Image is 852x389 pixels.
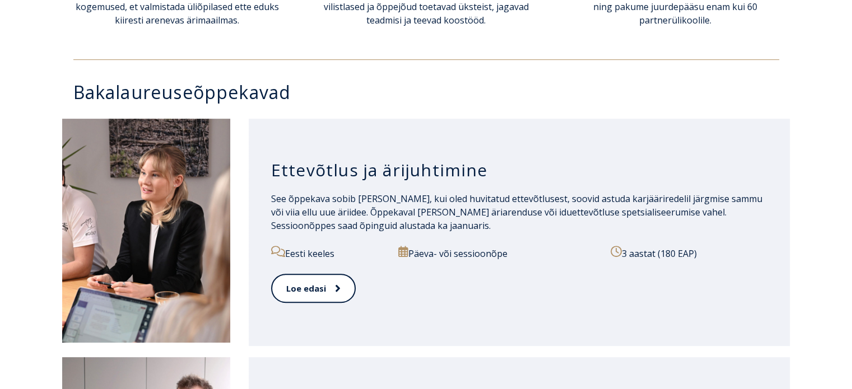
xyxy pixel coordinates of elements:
p: Eesti keeles [271,246,386,260]
img: Ettevõtlus ja ärijuhtimine [62,119,230,343]
span: See õppekava sobib [PERSON_NAME], kui oled huvitatud ettevõtlusest, soovid astuda karjääriredelil... [271,193,762,232]
h3: Ettevõtlus ja ärijuhtimine [271,160,768,181]
h3: Bakalaureuseõppekavad [73,82,790,102]
p: Päeva- või sessioonõpe [398,246,598,260]
a: Loe edasi [271,274,356,303]
p: 3 aastat (180 EAP) [611,246,767,260]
